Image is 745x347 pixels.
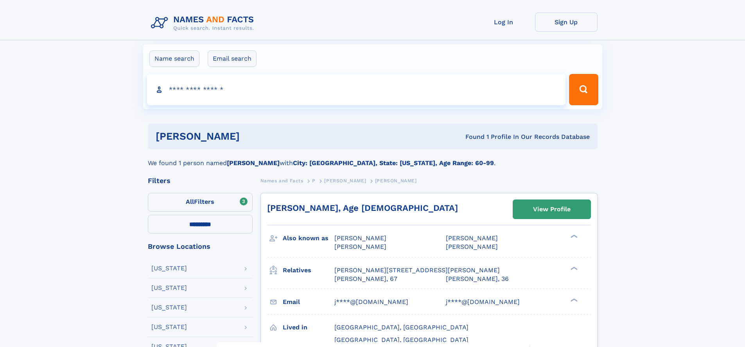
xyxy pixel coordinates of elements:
[569,74,598,105] button: Search Button
[472,13,535,32] a: Log In
[293,159,494,167] b: City: [GEOGRAPHIC_DATA], State: [US_STATE], Age Range: 60-99
[283,321,334,334] h3: Lived in
[446,243,498,250] span: [PERSON_NAME]
[186,198,194,205] span: All
[283,264,334,277] h3: Relatives
[334,234,386,242] span: [PERSON_NAME]
[148,193,253,212] label: Filters
[283,295,334,309] h3: Email
[149,50,199,67] label: Name search
[569,266,578,271] div: ❯
[156,131,353,141] h1: [PERSON_NAME]
[283,232,334,245] h3: Also known as
[148,177,253,184] div: Filters
[151,324,187,330] div: [US_STATE]
[334,336,469,343] span: [GEOGRAPHIC_DATA], [GEOGRAPHIC_DATA]
[151,265,187,271] div: [US_STATE]
[334,266,500,275] a: [PERSON_NAME][STREET_ADDRESS][PERSON_NAME]
[334,243,386,250] span: [PERSON_NAME]
[147,74,566,105] input: search input
[375,178,417,183] span: [PERSON_NAME]
[151,285,187,291] div: [US_STATE]
[227,159,280,167] b: [PERSON_NAME]
[148,149,598,168] div: We found 1 person named with .
[148,243,253,250] div: Browse Locations
[446,275,509,283] a: [PERSON_NAME], 36
[334,275,397,283] a: [PERSON_NAME], 67
[324,178,366,183] span: [PERSON_NAME]
[324,176,366,185] a: [PERSON_NAME]
[260,176,303,185] a: Names and Facts
[352,133,590,141] div: Found 1 Profile In Our Records Database
[208,50,257,67] label: Email search
[148,13,260,34] img: Logo Names and Facts
[267,203,458,213] a: [PERSON_NAME], Age [DEMOGRAPHIC_DATA]
[569,234,578,239] div: ❯
[535,13,598,32] a: Sign Up
[533,200,571,218] div: View Profile
[569,297,578,302] div: ❯
[334,324,469,331] span: [GEOGRAPHIC_DATA], [GEOGRAPHIC_DATA]
[312,178,316,183] span: P
[312,176,316,185] a: P
[513,200,591,219] a: View Profile
[446,234,498,242] span: [PERSON_NAME]
[151,304,187,311] div: [US_STATE]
